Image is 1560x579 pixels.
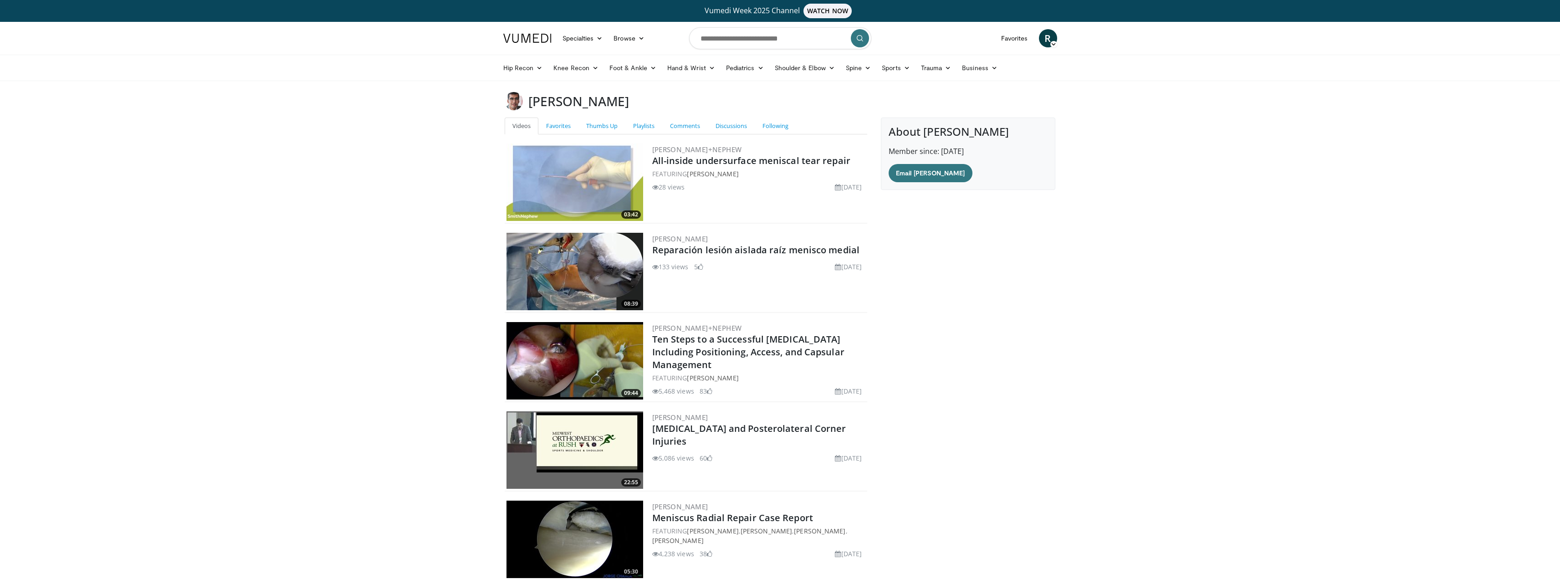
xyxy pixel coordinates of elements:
[652,333,844,371] a: Ten Steps to a Successful [MEDICAL_DATA] Including Positioning, Access, and Capsular Management
[687,527,738,535] a: [PERSON_NAME]
[652,323,742,333] a: [PERSON_NAME]+Nephew
[794,527,845,535] a: [PERSON_NAME]
[840,59,876,77] a: Spine
[621,478,641,487] span: 22:55
[621,210,641,219] span: 03:42
[803,4,852,18] span: WATCH NOW
[652,154,850,167] a: All-inside undersurface meniscal tear repair
[506,233,643,310] a: 08:39
[689,27,871,49] input: Search topics, interventions
[506,322,643,400] img: 2e9f495f-3407-450b-907a-1621d4a8ce61.300x170_q85_crop-smart_upscale.jpg
[687,374,738,382] a: [PERSON_NAME]
[528,92,629,110] h3: [PERSON_NAME]
[662,118,708,134] a: Comments
[506,411,643,489] a: 22:55
[741,527,792,535] a: [PERSON_NAME]
[506,143,643,221] img: 02c34c8e-0ce7-40b9-85e3-cdd59c0970f9.300x170_q85_crop-smart_upscale.jpg
[700,386,712,396] li: 83
[694,262,703,272] li: 5
[652,182,685,192] li: 28 views
[608,29,650,47] a: Browse
[769,59,840,77] a: Shoulder & Elbow
[835,453,862,463] li: [DATE]
[652,453,694,463] li: 5,086 views
[621,389,641,397] span: 09:44
[498,59,548,77] a: Hip Recon
[652,502,708,511] a: [PERSON_NAME]
[506,233,643,310] img: eb06201f-40c1-49a2-bae5-6f5bd9b319dd.300x170_q85_crop-smart_upscale.jpg
[687,169,738,178] a: [PERSON_NAME]
[652,234,708,243] a: [PERSON_NAME]
[505,118,538,134] a: Videos
[652,422,846,447] a: [MEDICAL_DATA] and Posterolateral Corner Injuries
[996,29,1033,47] a: Favorites
[506,411,643,489] img: 1d4c78a4-8cd9-4095-b4e9-2849d4cdc18c.300x170_q85_crop-smart_upscale.jpg
[721,59,769,77] a: Pediatrics
[652,536,704,545] a: [PERSON_NAME]
[652,386,694,396] li: 5,468 views
[916,59,957,77] a: Trauma
[889,125,1048,138] h4: About [PERSON_NAME]
[506,501,643,578] img: 7d113f66-a1be-4fc0-b19c-24de89f905cd.300x170_q85_crop-smart_upscale.jpg
[506,322,643,400] a: 09:44
[835,549,862,559] li: [DATE]
[548,59,604,77] a: Knee Recon
[755,118,796,134] a: Following
[506,143,643,221] a: 03:42
[662,59,721,77] a: Hand & Wrist
[538,118,578,134] a: Favorites
[876,59,916,77] a: Sports
[652,244,860,256] a: Reparación lesión aislada raíz menisco medial
[956,59,1003,77] a: Business
[652,526,866,545] div: FEATURING , , ,
[621,568,641,576] span: 05:30
[652,145,742,154] a: [PERSON_NAME]+Nephew
[835,262,862,272] li: [DATE]
[621,300,641,308] span: 08:39
[835,386,862,396] li: [DATE]
[889,164,972,182] a: Email [PERSON_NAME]
[506,501,643,578] a: 05:30
[1039,29,1057,47] a: R
[889,146,1048,157] p: Member since: [DATE]
[505,4,1056,18] a: Vumedi Week 2025 ChannelWATCH NOW
[652,169,866,179] div: FEATURING
[652,413,708,422] a: [PERSON_NAME]
[700,549,712,559] li: 38
[708,118,755,134] a: Discussions
[557,29,609,47] a: Specialties
[652,373,866,383] div: FEATURING
[835,182,862,192] li: [DATE]
[503,34,552,43] img: VuMedi Logo
[652,512,813,524] a: Meniscus Radial Repair Case Report
[652,262,689,272] li: 133 views
[578,118,625,134] a: Thumbs Up
[652,549,694,559] li: 4,238 views
[625,118,662,134] a: Playlists
[700,453,712,463] li: 60
[505,92,523,110] img: Avatar
[604,59,662,77] a: Foot & Ankle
